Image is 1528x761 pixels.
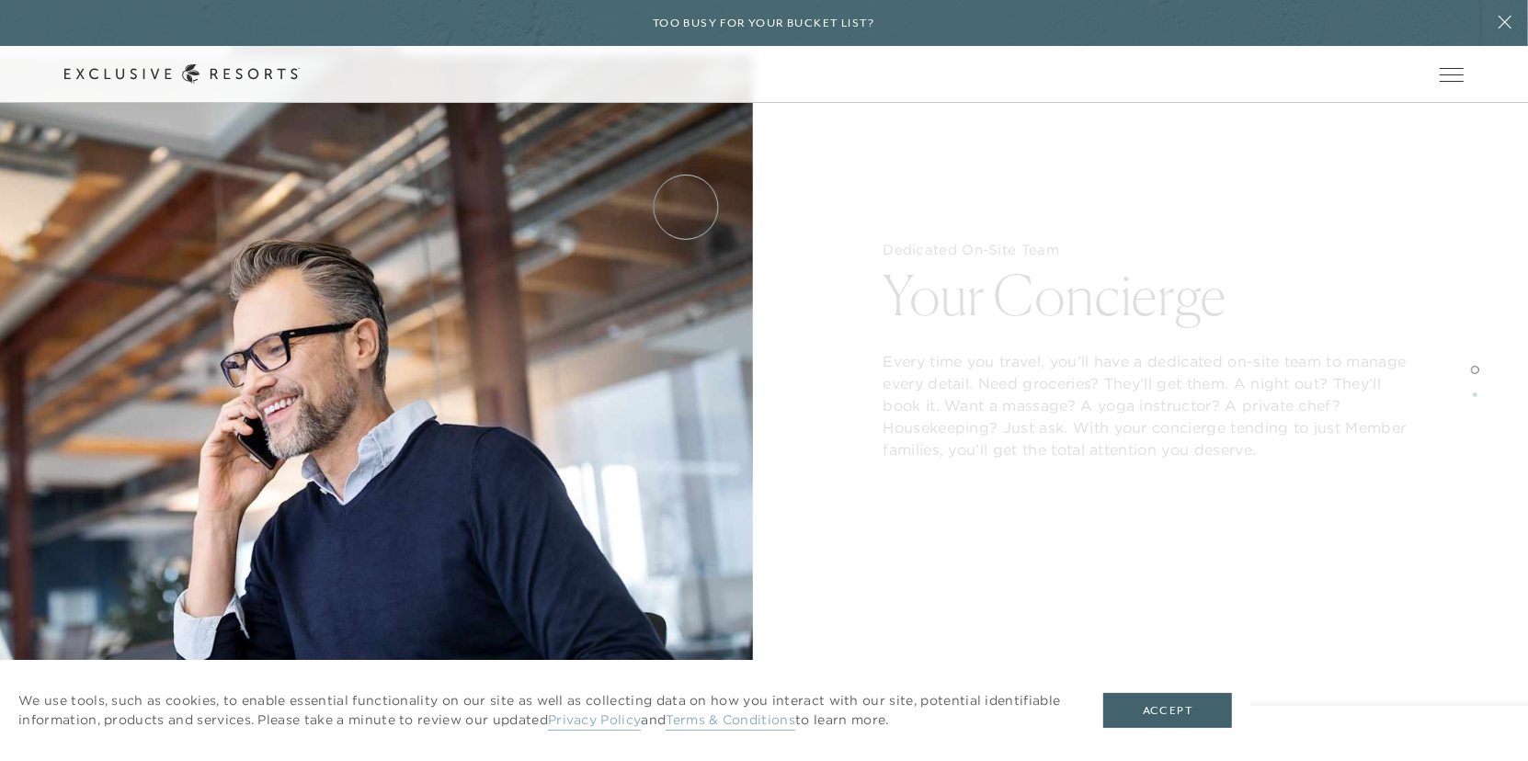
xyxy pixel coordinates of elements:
[18,691,1066,730] p: We use tools, such as cookies, to enable essential functionality on our site as well as collectin...
[1103,693,1232,728] button: Accept
[1440,68,1464,81] button: Open navigation
[548,711,641,731] a: Privacy Policy
[653,15,875,32] h6: Too busy for your bucket list?
[666,711,795,731] a: Terms & Conditions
